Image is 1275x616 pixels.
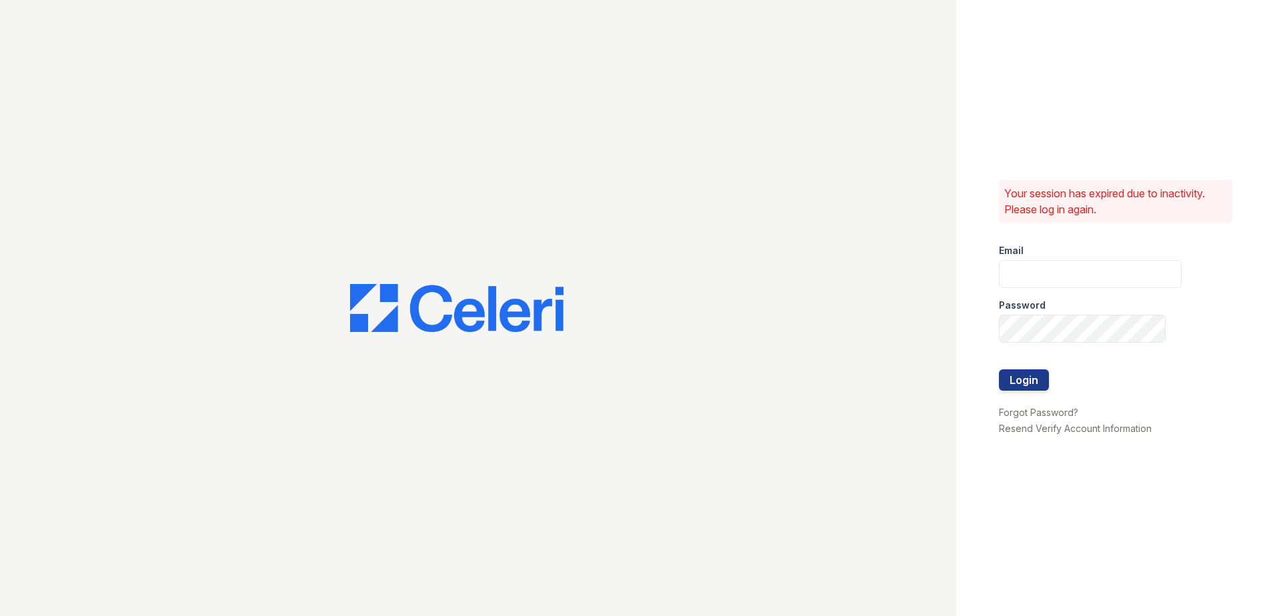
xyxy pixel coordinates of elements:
[1004,185,1227,217] p: Your session has expired due to inactivity. Please log in again.
[999,407,1078,418] a: Forgot Password?
[999,244,1024,257] label: Email
[999,299,1046,312] label: Password
[999,423,1152,434] a: Resend Verify Account Information
[999,369,1049,391] button: Login
[350,284,563,332] img: CE_Logo_Blue-a8612792a0a2168367f1c8372b55b34899dd931a85d93a1a3d3e32e68fde9ad4.png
